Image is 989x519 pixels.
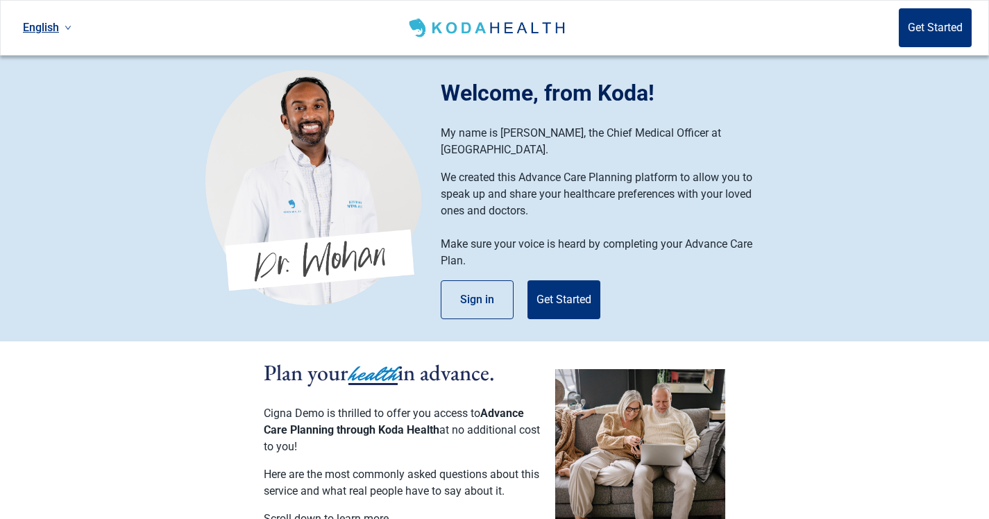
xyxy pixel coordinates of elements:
[348,359,398,389] span: health
[441,125,770,158] p: My name is [PERSON_NAME], the Chief Medical Officer at [GEOGRAPHIC_DATA].
[441,280,514,319] button: Sign in
[441,169,770,219] p: We created this Advance Care Planning platform to allow you to speak up and share your healthcare...
[264,407,480,420] span: Cigna Demo is thrilled to offer you access to
[899,8,972,47] button: Get Started
[527,280,600,319] button: Get Started
[17,16,77,39] a: Current language: English
[398,358,495,387] span: in advance.
[264,358,348,387] span: Plan your
[441,236,770,269] p: Make sure your voice is heard by completing your Advance Care Plan.
[65,24,71,31] span: down
[264,466,541,500] p: Here are the most commonly asked questions about this service and what real people have to say ab...
[406,17,570,39] img: Koda Health
[205,69,421,305] img: Koda Health
[441,76,784,110] h1: Welcome, from Koda!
